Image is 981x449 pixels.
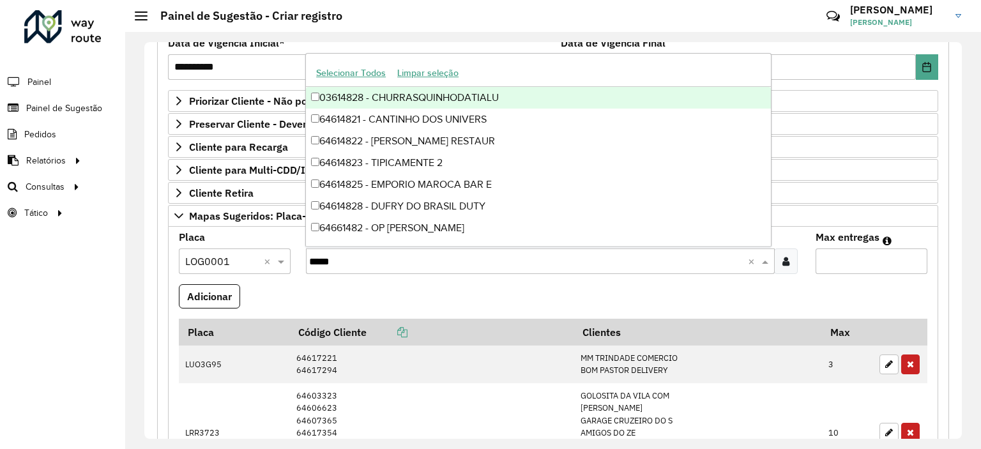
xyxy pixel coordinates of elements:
[24,206,48,220] span: Tático
[816,229,879,245] label: Max entregas
[883,236,892,246] em: Máximo de clientes que serão colocados na mesma rota com os clientes informados
[822,319,873,346] th: Max
[574,319,822,346] th: Clientes
[189,119,449,129] span: Preservar Cliente - Devem ficar no buffer, não roteirizar
[305,53,772,247] ng-dropdown-panel: Options list
[189,165,369,175] span: Cliente para Multi-CDD/Internalização
[179,284,240,308] button: Adicionar
[26,102,102,115] span: Painel de Sugestão
[310,63,392,83] button: Selecionar Todos
[916,54,938,80] button: Choose Date
[189,188,254,198] span: Cliente Retira
[179,319,290,346] th: Placa
[168,205,938,227] a: Mapas Sugeridos: Placa-Cliente
[24,128,56,141] span: Pedidos
[748,254,759,269] span: Clear all
[26,154,66,167] span: Relatórios
[189,96,398,106] span: Priorizar Cliente - Não podem ficar no buffer
[290,319,574,346] th: Código Cliente
[306,152,771,174] div: 64614823 - TIPICAMENTE 2
[574,346,822,383] td: MM TRINDADE COMERCIO BOM PASTOR DELIVERY
[822,346,873,383] td: 3
[306,217,771,239] div: 64661482 - OP [PERSON_NAME]
[168,159,938,181] a: Cliente para Multi-CDD/Internalização
[168,136,938,158] a: Cliente para Recarga
[168,113,938,135] a: Preservar Cliente - Devem ficar no buffer, não roteirizar
[179,346,290,383] td: LUO3G95
[850,4,946,16] h3: [PERSON_NAME]
[264,254,275,269] span: Clear all
[168,90,938,112] a: Priorizar Cliente - Não podem ficar no buffer
[819,3,847,30] a: Contato Rápido
[850,17,946,28] span: [PERSON_NAME]
[189,142,288,152] span: Cliente para Recarga
[367,326,407,339] a: Copiar
[290,346,574,383] td: 64617221 64617294
[561,35,665,50] label: Data de Vigência Final
[148,9,342,23] h2: Painel de Sugestão - Criar registro
[179,229,205,245] label: Placa
[306,195,771,217] div: 64614828 - DUFRY DO BRASIL DUTY
[27,75,51,89] span: Painel
[306,130,771,152] div: 64614822 - [PERSON_NAME] RESTAUR
[306,109,771,130] div: 64614821 - CANTINHO DOS UNIVERS
[189,211,339,221] span: Mapas Sugeridos: Placa-Cliente
[392,63,464,83] button: Limpar seleção
[306,174,771,195] div: 64614825 - EMPORIO MAROCA BAR E
[306,87,771,109] div: 03614828 - CHURRASQUINHODATIALU
[26,180,65,194] span: Consultas
[168,182,938,204] a: Cliente Retira
[168,35,285,50] label: Data de Vigência Inicial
